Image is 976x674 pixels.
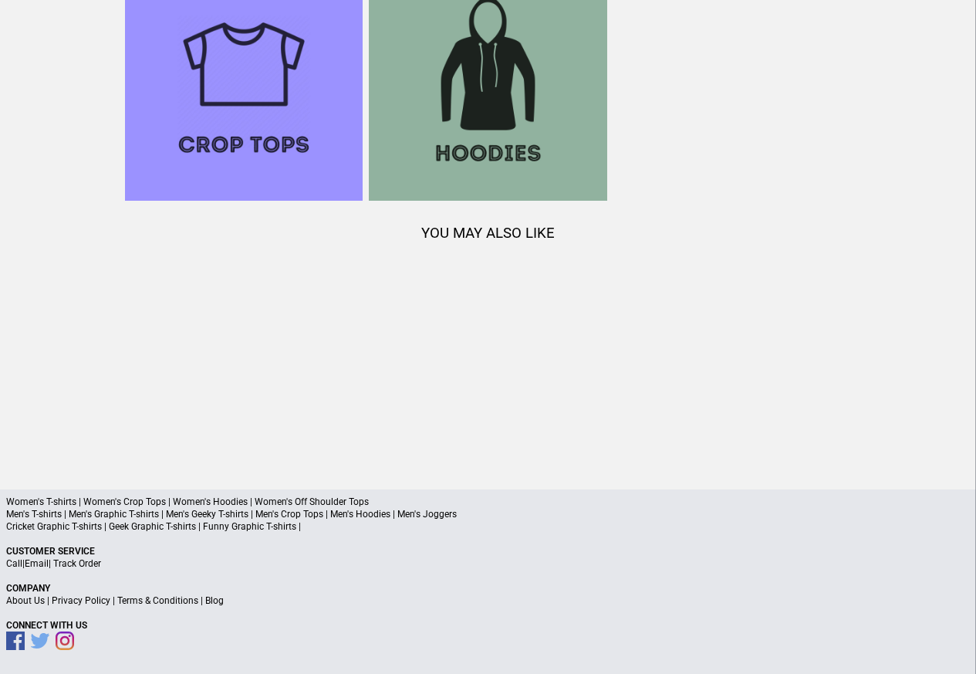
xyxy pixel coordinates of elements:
[6,619,970,632] p: Connect With Us
[25,558,49,569] a: Email
[6,558,22,569] a: Call
[6,557,970,570] p: | |
[6,520,970,533] p: Cricket Graphic T-shirts | Geek Graphic T-shirts | Funny Graphic T-shirts |
[205,595,224,606] a: Blog
[6,582,970,594] p: Company
[52,595,110,606] a: Privacy Policy
[6,594,970,607] p: | | |
[6,595,45,606] a: About Us
[53,558,101,569] a: Track Order
[6,508,970,520] p: Men's T-shirts | Men's Graphic T-shirts | Men's Geeky T-shirts | Men's Crop Tops | Men's Hoodies ...
[6,496,970,508] p: Women's T-shirts | Women's Crop Tops | Women's Hoodies | Women's Off Shoulder Tops
[421,225,555,242] span: YOU MAY ALSO LIKE
[6,545,970,557] p: Customer Service
[117,595,198,606] a: Terms & Conditions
